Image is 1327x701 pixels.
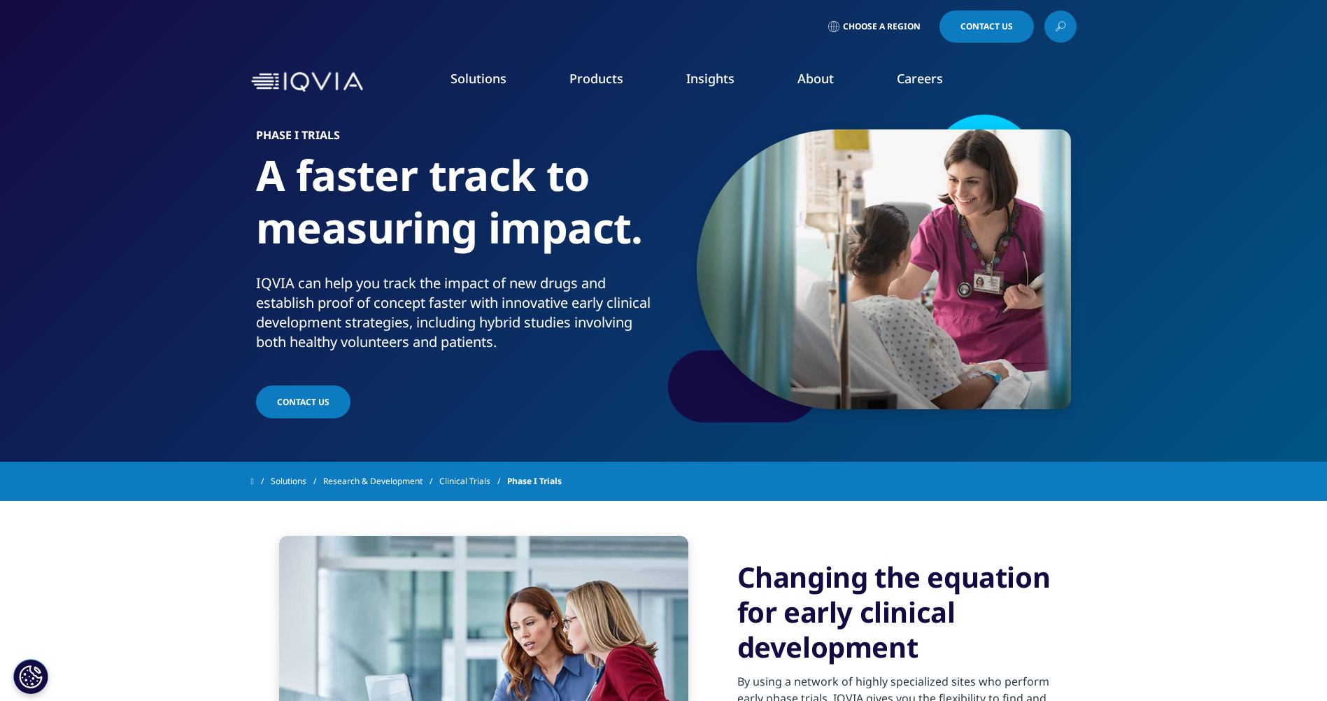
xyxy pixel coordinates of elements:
span: Choose a Region [843,21,921,32]
a: Contact Us [939,10,1034,43]
nav: Primary [369,49,1077,115]
button: Cookies Settings [13,659,48,694]
a: Contact Us [256,385,350,418]
a: Careers [897,70,943,87]
span: Contact Us [277,396,329,408]
span: Phase I Trials [507,469,562,494]
a: Solutions [271,469,323,494]
a: Research & Development [323,469,439,494]
p: IQVIA can help you track the impact of new drugs and establish proof of concept faster with innov... [256,274,658,360]
a: Clinical Trials [439,469,507,494]
h1: A faster track to measuring impact. [256,149,658,274]
a: Products [569,70,623,87]
img: 329_nurse-talking-to-patient-in-hospital_600.jpg [697,129,1071,409]
a: Insights [686,70,735,87]
a: About [797,70,834,87]
h6: Phase I Trials [256,129,658,149]
span: Contact Us [960,22,1013,31]
a: Solutions [450,70,506,87]
img: IQVIA Healthcare Information Technology and Pharma Clinical Research Company [251,72,363,92]
h3: Changing the equation for early clinical development [737,560,1077,665]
